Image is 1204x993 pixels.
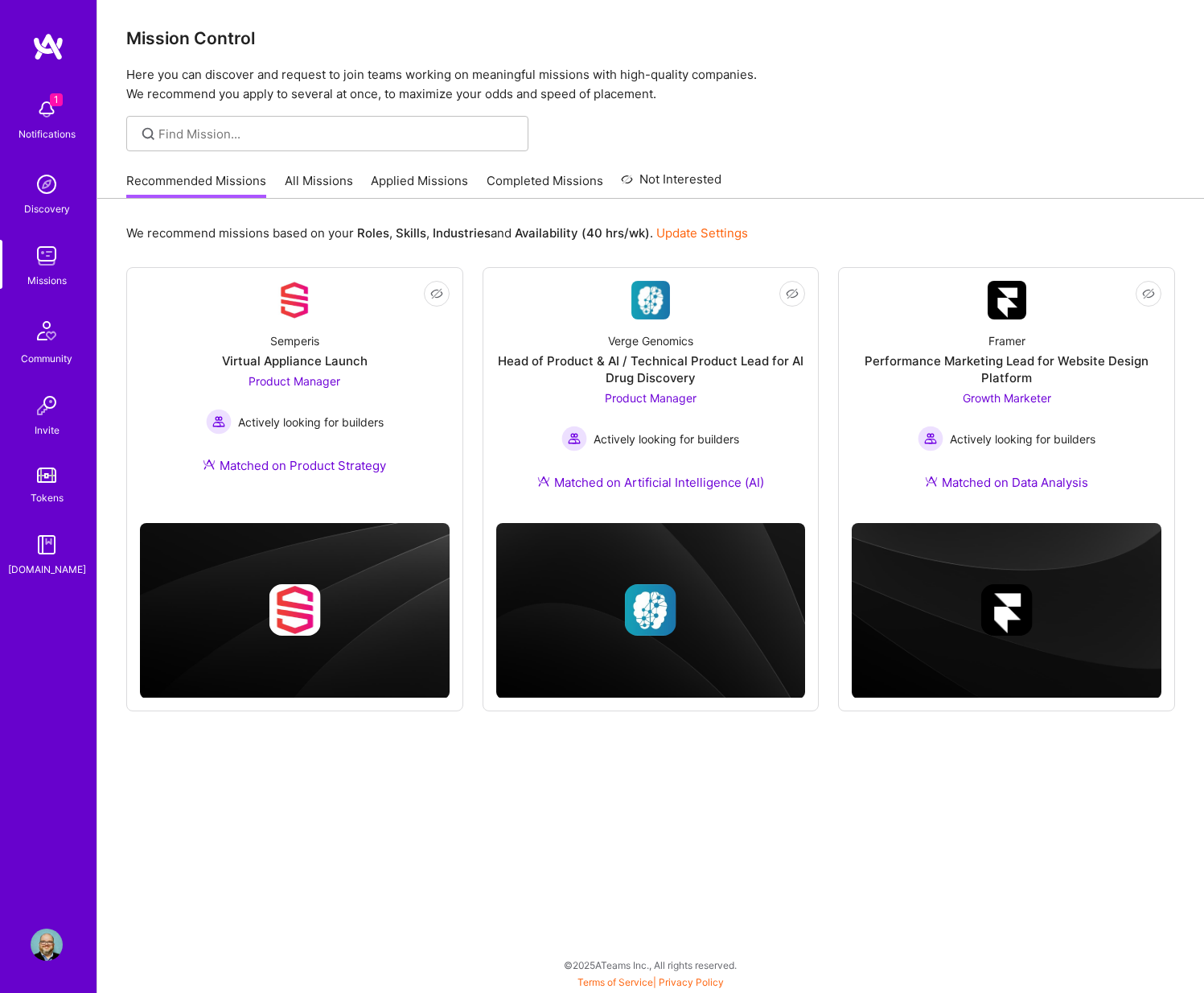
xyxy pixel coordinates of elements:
[126,65,1175,104] p: Here you can discover and request to join teams working on meaningful missions with high-quality ...
[786,287,799,300] i: icon EyeClosed
[357,225,389,241] b: Roles
[31,929,63,961] img: User Avatar
[24,200,70,217] div: Discovery
[222,352,368,369] div: Virtual Appliance Launch
[918,426,943,451] img: Actively looking for builders
[625,584,676,636] img: Company logo
[433,225,491,241] b: Industries
[50,93,63,106] span: 1
[31,240,63,272] img: teamwork
[140,523,450,698] img: cover
[396,225,426,241] b: Skills
[158,126,516,142] input: Find Mission...
[430,287,443,300] i: icon EyeClosed
[659,976,724,988] a: Privacy Policy
[31,489,64,506] div: Tokens
[35,422,60,439] div: Invite
[275,281,314,319] img: Company Logo
[852,523,1161,698] img: cover
[206,409,232,435] img: Actively looking for builders
[852,352,1161,386] div: Performance Marketing Lead for Website Design Platform
[925,475,938,488] img: Ateam Purple Icon
[988,332,1025,349] div: Framer
[31,168,63,200] img: discovery
[561,426,587,451] img: Actively looking for builders
[577,976,724,988] span: |
[238,414,384,431] span: Actively looking for builders
[18,126,76,142] div: Notifications
[31,389,63,422] img: Invite
[963,391,1051,405] span: Growth Marketer
[487,172,603,199] a: Completed Missions
[27,929,67,961] a: User Avatar
[249,374,340,388] span: Product Manager
[139,125,158,143] i: icon SearchGrey
[852,281,1161,510] a: Company LogoFramerPerformance Marketing Lead for Website Design PlatformGrowth Marketer Actively ...
[496,281,806,510] a: Company LogoVerge GenomicsHead of Product & AI / Technical Product Lead for AI Drug DiscoveryProd...
[577,976,653,988] a: Terms of Service
[631,281,670,319] img: Company Logo
[126,28,1175,48] h3: Mission Control
[31,529,63,561] img: guide book
[97,945,1204,985] div: © 2025 ATeams Inc., All rights reserved.
[925,474,1088,491] div: Matched on Data Analysis
[270,332,319,349] div: Semperis
[285,172,353,199] a: All Missions
[269,584,320,636] img: Company logo
[594,431,739,447] span: Actively looking for builders
[608,332,693,349] div: Verge Genomics
[126,225,748,241] p: We recommend missions based on your , , and .
[203,457,386,474] div: Matched on Product Strategy
[605,391,697,405] span: Product Manager
[27,272,67,289] div: Missions
[140,281,450,493] a: Company LogoSemperisVirtual Appliance LaunchProduct Manager Actively looking for buildersActively...
[1142,287,1155,300] i: icon EyeClosed
[621,170,721,199] a: Not Interested
[496,352,806,386] div: Head of Product & AI / Technical Product Lead for AI Drug Discovery
[126,172,266,199] a: Recommended Missions
[515,225,650,241] b: Availability (40 hrs/wk)
[371,172,468,199] a: Applied Missions
[27,311,66,350] img: Community
[32,32,64,61] img: logo
[988,281,1026,319] img: Company Logo
[21,350,72,367] div: Community
[656,225,748,241] a: Update Settings
[537,475,550,488] img: Ateam Purple Icon
[203,458,216,471] img: Ateam Purple Icon
[37,468,56,483] img: tokens
[31,93,63,126] img: bell
[537,474,764,491] div: Matched on Artificial Intelligence (AI)
[8,561,86,578] div: [DOMAIN_NAME]
[496,523,806,698] img: cover
[950,431,1095,447] span: Actively looking for builders
[981,584,1033,636] img: Company logo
